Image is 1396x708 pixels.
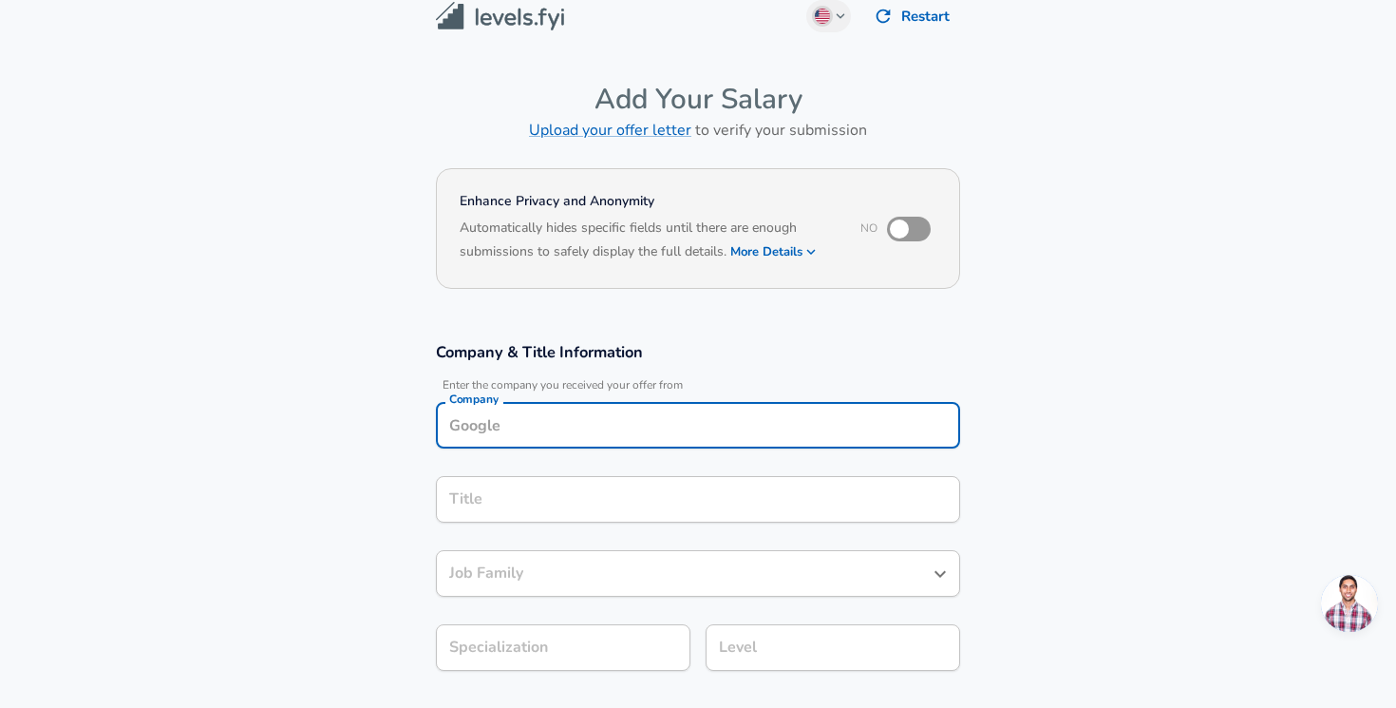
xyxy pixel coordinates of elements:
h6: to verify your submission [436,117,960,144]
img: English (US) [815,9,830,24]
h3: Company & Title Information [436,341,960,363]
div: Open chat [1321,575,1378,632]
h6: Automatically hides specific fields until there are enough submissions to safely display the full... [460,218,835,265]
input: Software Engineer [444,559,923,588]
label: Company [449,393,499,405]
button: More Details [730,239,818,265]
input: Software Engineer [444,485,952,514]
h4: Enhance Privacy and Anonymity [460,192,835,211]
input: Specialization [436,624,690,671]
input: L3 [714,633,952,662]
input: Google [444,411,952,440]
span: No [860,220,877,236]
a: Upload your offer letter [529,120,691,141]
span: Enter the company you received your offer from [436,378,960,392]
h4: Add Your Salary [436,82,960,117]
img: Levels.fyi [436,2,564,31]
button: Open [927,561,953,587]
